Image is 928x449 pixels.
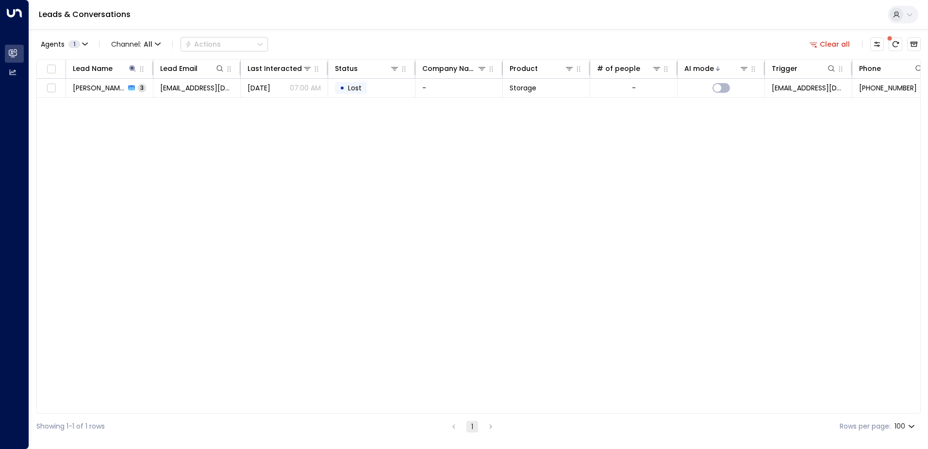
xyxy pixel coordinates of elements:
button: Customize [870,37,884,51]
span: 1 [68,40,80,48]
span: 3 [138,84,146,92]
div: Status [335,63,358,74]
span: Storage [510,83,536,93]
nav: pagination navigation [447,420,497,432]
div: Last Interacted [248,63,312,74]
span: Keshana Tyler [73,83,125,93]
div: Trigger [772,63,836,74]
span: There are new threads available. Refresh the grid to view the latest updates. [889,37,902,51]
button: Agents1 [36,37,91,51]
div: Showing 1-1 of 1 rows [36,421,105,432]
div: Phone [859,63,881,74]
span: leads@space-station.co.uk [772,83,845,93]
span: Agents [41,41,65,48]
span: All [144,40,152,48]
div: - [632,83,636,93]
span: Lost [348,83,362,93]
span: Toggle select all [45,63,57,75]
label: Rows per page: [840,421,891,432]
div: Lead Email [160,63,225,74]
button: Clear all [806,37,854,51]
div: 100 [895,419,917,433]
td: - [415,79,503,97]
p: 07:00 AM [290,83,321,93]
span: Toggle select row [45,82,57,94]
div: Status [335,63,399,74]
div: AI mode [684,63,714,74]
div: Trigger [772,63,797,74]
div: Actions [185,40,221,49]
span: keshi.kt@gmail.com [160,83,233,93]
a: Leads & Conversations [39,9,131,20]
div: Phone [859,63,924,74]
span: Aug 07, 2025 [248,83,270,93]
div: Product [510,63,574,74]
button: Actions [181,37,268,52]
div: Company Name [422,63,477,74]
div: • [340,80,345,96]
div: Last Interacted [248,63,302,74]
div: AI mode [684,63,749,74]
button: page 1 [466,421,478,432]
span: +447442284123 [859,83,917,93]
div: Button group with a nested menu [181,37,268,52]
span: Channel: [107,37,165,51]
div: Lead Name [73,63,113,74]
div: # of people [597,63,662,74]
button: Archived Leads [907,37,921,51]
div: Lead Name [73,63,137,74]
div: Product [510,63,538,74]
div: Company Name [422,63,487,74]
button: Channel:All [107,37,165,51]
div: Lead Email [160,63,198,74]
div: # of people [597,63,640,74]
